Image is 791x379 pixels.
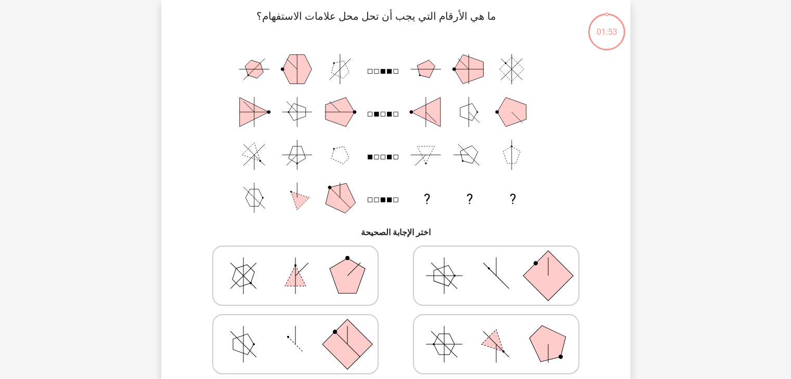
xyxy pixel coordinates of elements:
text: ? [423,192,430,207]
font: ما هي الأرقام التي يجب أن تحل محل علامات الاستفهام؟ [256,10,496,22]
font: اختر الإجابة الصحيحة [361,227,431,237]
font: 01:53 [597,27,617,37]
text: ? [466,192,473,207]
text: ? [509,192,515,207]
